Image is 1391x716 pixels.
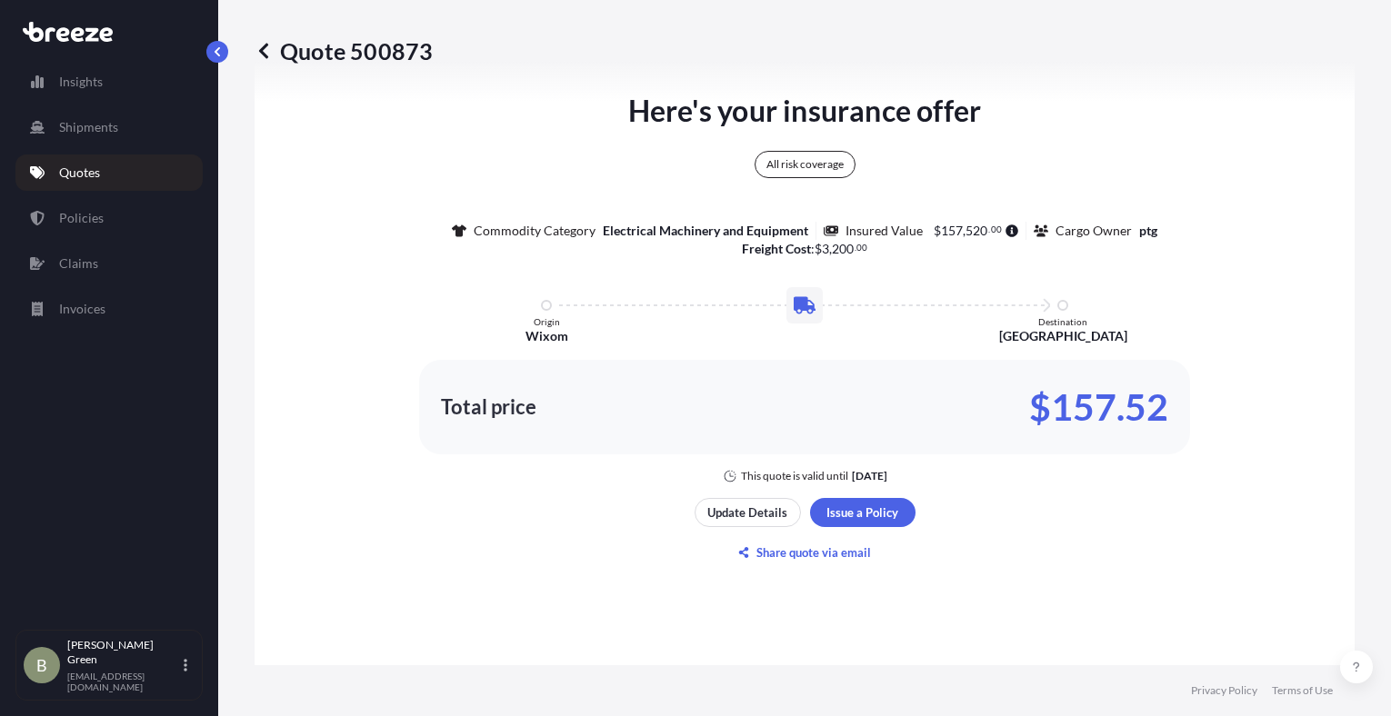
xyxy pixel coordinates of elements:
[829,243,832,255] span: ,
[15,109,203,145] a: Shipments
[963,224,966,237] span: ,
[15,154,203,191] a: Quotes
[1038,316,1087,327] p: Destination
[988,226,990,233] span: .
[474,222,595,240] p: Commodity Category
[525,327,568,345] p: Wixom
[1029,393,1168,422] p: $157.52
[815,243,822,255] span: $
[1056,222,1132,240] p: Cargo Owner
[67,638,180,667] p: [PERSON_NAME] Green
[59,118,118,136] p: Shipments
[991,226,1002,233] span: 00
[59,254,98,273] p: Claims
[603,222,808,240] p: Electrical Machinery and Equipment
[1272,683,1333,698] a: Terms of Use
[695,498,801,527] button: Update Details
[934,224,941,237] span: $
[534,316,560,327] p: Origin
[855,244,856,251] span: .
[941,224,963,237] span: 157
[1139,222,1157,240] p: ptg
[695,538,916,567] button: Share quote via email
[59,164,100,182] p: Quotes
[999,327,1127,345] p: [GEOGRAPHIC_DATA]
[441,398,536,416] p: Total price
[742,241,811,256] b: Freight Cost
[255,36,433,65] p: Quote 500873
[59,300,105,318] p: Invoices
[742,240,868,258] p: :
[1191,683,1257,698] a: Privacy Policy
[822,243,829,255] span: 3
[832,243,854,255] span: 200
[810,498,916,527] button: Issue a Policy
[59,209,104,227] p: Policies
[846,222,923,240] p: Insured Value
[15,291,203,327] a: Invoices
[826,503,898,522] p: Issue a Policy
[15,64,203,100] a: Insights
[67,671,180,692] p: [EMAIL_ADDRESS][DOMAIN_NAME]
[856,244,867,251] span: 00
[741,469,848,483] p: This quote is valid until
[707,503,787,522] p: Update Details
[36,656,47,674] span: B
[852,469,887,483] p: [DATE]
[966,224,987,237] span: 520
[755,151,856,178] div: All risk coverage
[59,73,103,91] p: Insights
[756,543,871,562] p: Share quote via email
[628,89,981,133] p: Here's your insurance offer
[15,200,203,236] a: Policies
[15,245,203,282] a: Claims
